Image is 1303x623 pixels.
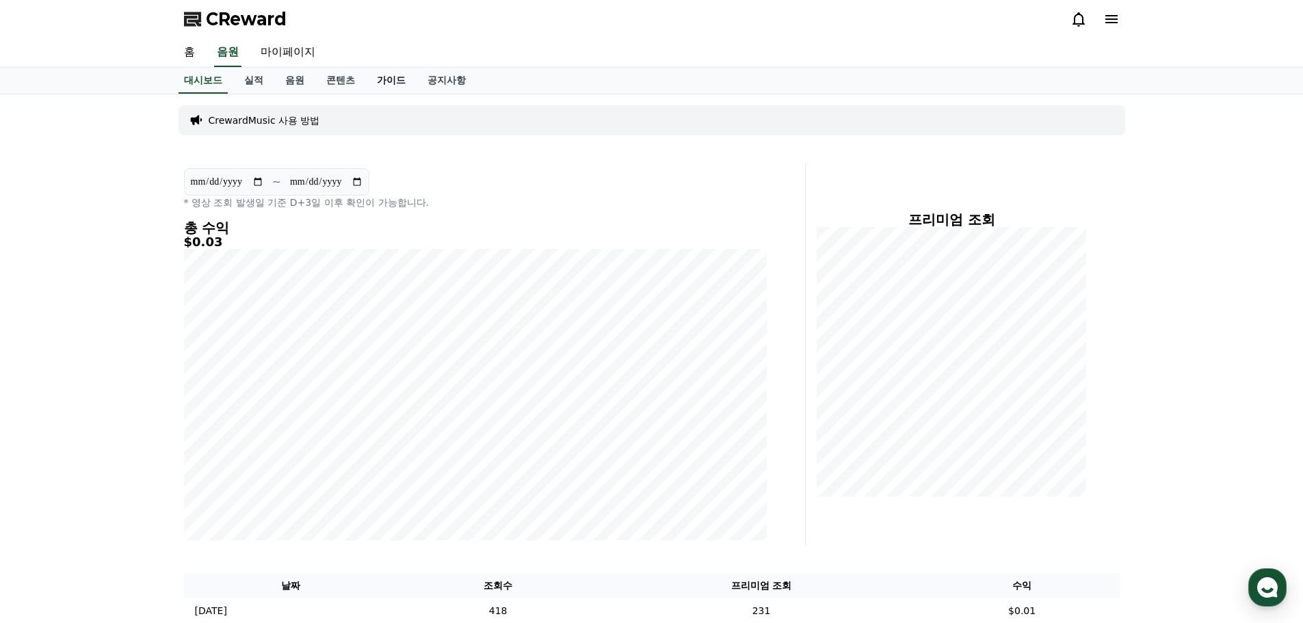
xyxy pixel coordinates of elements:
[195,604,227,618] p: [DATE]
[274,68,315,94] a: 음원
[206,8,287,30] span: CReward
[250,38,326,67] a: 마이페이지
[214,38,241,67] a: 음원
[179,68,228,94] a: 대시보드
[925,573,1120,598] th: 수익
[4,434,90,468] a: 홈
[233,68,274,94] a: 실적
[184,220,767,235] h4: 총 수익
[184,573,398,598] th: 날짜
[417,68,477,94] a: 공지사항
[184,8,287,30] a: CReward
[398,573,598,598] th: 조회수
[173,38,206,67] a: 홈
[817,212,1087,227] h4: 프리미엄 조회
[598,573,924,598] th: 프리미엄 조회
[184,235,767,249] h5: $0.03
[184,196,767,209] p: * 영상 조회 발생일 기준 D+3일 이후 확인이 가능합니다.
[209,114,320,127] a: CrewardMusic 사용 방법
[125,455,142,466] span: 대화
[366,68,417,94] a: 가이드
[315,68,366,94] a: 콘텐츠
[176,434,263,468] a: 설정
[272,174,281,190] p: ~
[43,454,51,465] span: 홈
[90,434,176,468] a: 대화
[211,454,228,465] span: 설정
